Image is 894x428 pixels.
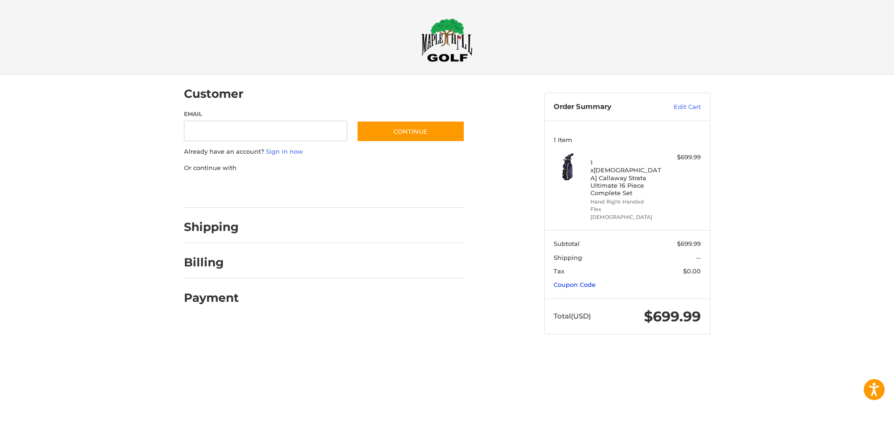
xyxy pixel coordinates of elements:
span: Tax [554,267,564,275]
img: Maple Hill Golf [421,18,473,62]
h2: Billing [184,255,238,270]
span: $699.99 [677,240,701,247]
span: Shipping [554,254,582,261]
h2: Payment [184,291,239,305]
a: Sign in now [266,148,303,155]
h2: Shipping [184,220,239,234]
h2: Customer [184,87,244,101]
span: $699.99 [644,308,701,325]
a: Coupon Code [554,281,596,288]
h4: 1 x [DEMOGRAPHIC_DATA] Callaway Strata Ultimate 16 Piece Complete Set [590,159,662,197]
li: Flex [DEMOGRAPHIC_DATA] [590,205,662,221]
span: Total (USD) [554,312,591,320]
p: Or continue with [184,163,465,173]
iframe: PayPal-paylater [260,182,330,198]
h3: Order Summary [554,102,654,112]
div: $699.99 [664,153,701,162]
label: Email [184,110,348,118]
span: $0.00 [683,267,701,275]
a: Edit Cart [654,102,701,112]
li: Hand Right-Handed [590,198,662,206]
button: Continue [357,121,465,142]
iframe: PayPal-paypal [181,182,251,198]
span: -- [696,254,701,261]
p: Already have an account? [184,147,465,156]
h3: 1 Item [554,136,701,143]
iframe: PayPal-venmo [339,182,408,198]
span: Subtotal [554,240,580,247]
